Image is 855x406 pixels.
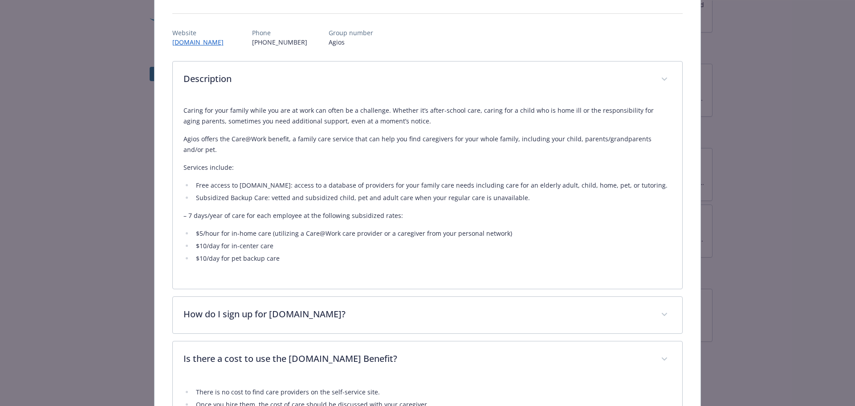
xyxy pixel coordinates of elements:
[193,387,672,398] li: There is no cost to find care providers on the self-service site.
[193,253,672,264] li: $10/day for pet backup care
[193,180,672,191] li: Free access to [DOMAIN_NAME]: access to a database of providers for your family care needs includ...
[183,72,651,86] p: Description
[183,308,651,321] p: How do I sign up for [DOMAIN_NAME]?
[183,210,672,221] p: – 7 days/year of care for each employee at the following subsidized rates:
[173,62,683,98] div: Description
[183,352,651,365] p: Is there a cost to use the [DOMAIN_NAME] Benefit?
[329,37,373,47] p: Agios
[172,38,231,46] a: [DOMAIN_NAME]
[173,98,683,289] div: Description
[183,134,672,155] p: Agios offers the Care@Work benefit, a family care service that can help you find caregivers for y...
[193,228,672,239] li: $5/hour for in-home care (utilizing a Care@Work care provider or a caregiver from your personal n...
[172,28,231,37] p: Website
[183,105,672,127] p: Caring for your family while you are at work can often be a challenge. Whether it’s after-school ...
[193,241,672,251] li: $10/day for in-center care
[193,193,672,203] li: Subsidized Backup Care: vetted and subsidized child, pet and adult care when your regular care is...
[252,37,307,47] p: [PHONE_NUMBER]
[173,341,683,378] div: Is there a cost to use the [DOMAIN_NAME] Benefit?
[183,162,672,173] p: Services include:
[252,28,307,37] p: Phone
[173,297,683,333] div: How do I sign up for [DOMAIN_NAME]?
[329,28,373,37] p: Group number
